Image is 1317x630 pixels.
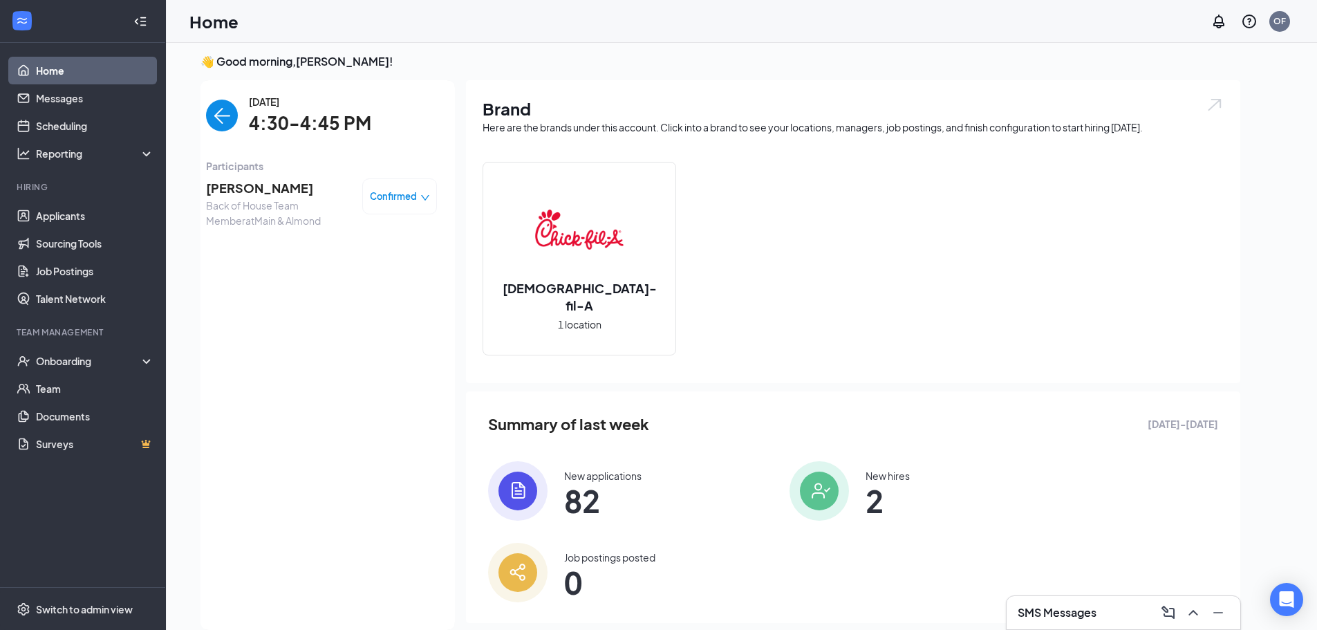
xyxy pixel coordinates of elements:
[1185,604,1202,621] svg: ChevronUp
[36,402,154,430] a: Documents
[866,488,910,513] span: 2
[866,469,910,483] div: New hires
[36,202,154,230] a: Applicants
[483,97,1224,120] h1: Brand
[564,550,655,564] div: Job postings posted
[1211,13,1227,30] svg: Notifications
[535,185,624,274] img: Chick-fil-A
[206,158,437,174] span: Participants
[1241,13,1258,30] svg: QuestionInfo
[249,94,371,109] span: [DATE]
[483,120,1224,134] div: Here are the brands under this account. Click into a brand to see your locations, managers, job p...
[1207,602,1229,624] button: Minimize
[36,257,154,285] a: Job Postings
[36,285,154,313] a: Talent Network
[17,602,30,616] svg: Settings
[370,189,417,203] span: Confirmed
[1182,602,1204,624] button: ChevronUp
[790,461,849,521] img: icon
[564,469,642,483] div: New applications
[17,326,151,338] div: Team Management
[488,461,548,521] img: icon
[1160,604,1177,621] svg: ComposeMessage
[564,570,655,595] span: 0
[488,543,548,602] img: icon
[420,193,430,203] span: down
[558,317,601,332] span: 1 location
[36,84,154,112] a: Messages
[1018,605,1096,620] h3: SMS Messages
[1206,97,1224,113] img: open.6027fd2a22e1237b5b06.svg
[1270,583,1303,616] div: Open Intercom Messenger
[488,412,649,436] span: Summary of last week
[200,54,1240,69] h3: 👋 Good morning, [PERSON_NAME] !
[1157,602,1179,624] button: ComposeMessage
[206,178,351,198] span: [PERSON_NAME]
[36,57,154,84] a: Home
[133,15,147,28] svg: Collapse
[36,354,142,368] div: Onboarding
[17,354,30,368] svg: UserCheck
[36,147,155,160] div: Reporting
[1148,416,1218,432] span: [DATE] - [DATE]
[36,430,154,458] a: SurveysCrown
[1273,15,1286,27] div: OF
[17,181,151,193] div: Hiring
[564,488,642,513] span: 82
[1210,604,1226,621] svg: Minimize
[206,100,238,131] button: back-button
[36,112,154,140] a: Scheduling
[17,147,30,160] svg: Analysis
[36,230,154,257] a: Sourcing Tools
[206,198,351,228] span: Back of House Team Member at Main & Almond
[249,109,371,138] span: 4:30-4:45 PM
[36,602,133,616] div: Switch to admin view
[15,14,29,28] svg: WorkstreamLogo
[36,375,154,402] a: Team
[483,279,675,314] h2: [DEMOGRAPHIC_DATA]-fil-A
[189,10,239,33] h1: Home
